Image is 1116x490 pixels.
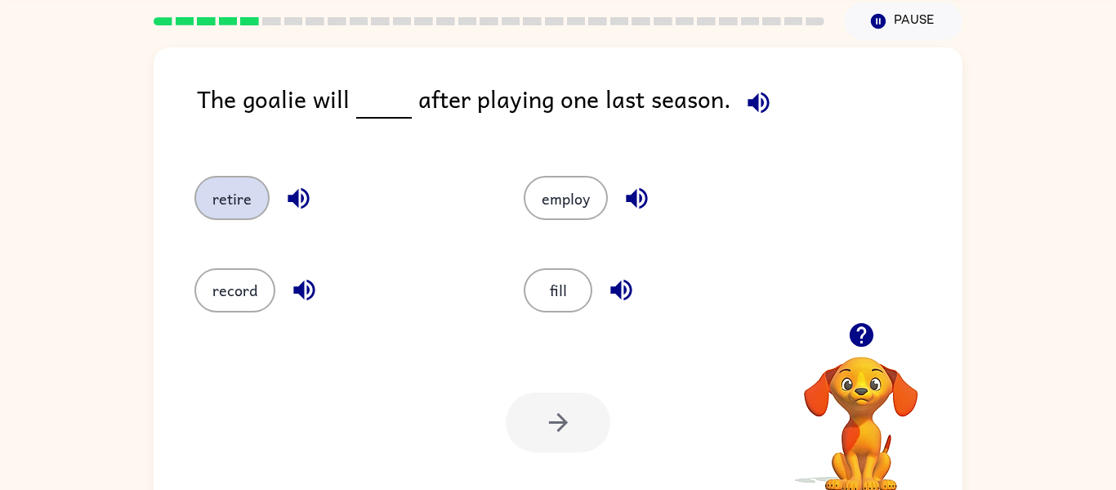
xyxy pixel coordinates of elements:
button: fill [524,268,592,312]
button: retire [194,176,270,220]
button: record [194,268,275,312]
button: employ [524,176,608,220]
div: The goalie will after playing one last season. [197,80,962,143]
button: Pause [844,2,962,40]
